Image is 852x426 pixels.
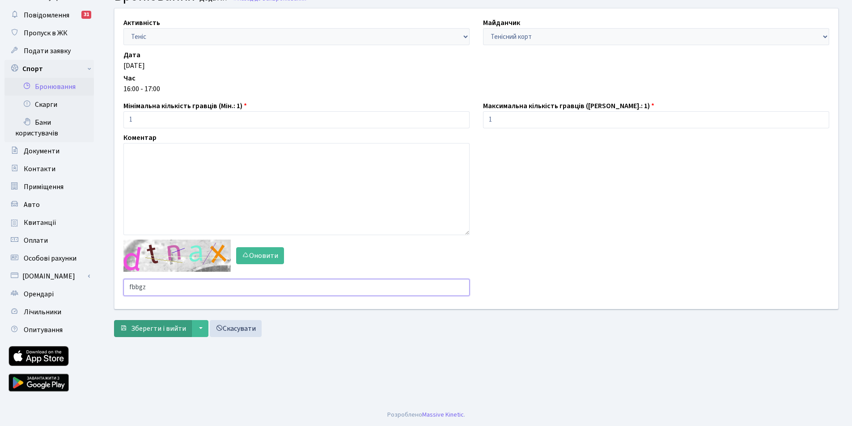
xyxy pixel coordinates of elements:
a: Подати заявку [4,42,94,60]
a: Орендарі [4,285,94,303]
a: Скасувати [210,320,262,337]
a: Massive Kinetic [422,410,464,419]
div: [DATE] [123,60,829,71]
a: Приміщення [4,178,94,196]
label: Коментар [123,132,157,143]
a: Опитування [4,321,94,339]
button: Зберегти і вийти [114,320,192,337]
span: Орендарі [24,289,54,299]
a: Оплати [4,232,94,249]
label: Мінімальна кількість гравців (Мін.: 1) [123,101,247,111]
label: Дата [123,50,140,60]
input: Введіть текст із зображення [123,279,470,296]
a: Контакти [4,160,94,178]
span: Квитанції [24,218,56,228]
span: Контакти [24,164,55,174]
a: Скарги [4,96,94,114]
span: Опитування [24,325,63,335]
span: Оплати [24,236,48,245]
a: Документи [4,142,94,160]
a: [DOMAIN_NAME] [4,267,94,285]
label: Час [123,73,136,84]
span: Пропуск в ЖК [24,28,68,38]
label: Максимальна кількість гравців ([PERSON_NAME].: 1) [483,101,654,111]
img: default [123,240,231,272]
div: 16:00 - 17:00 [123,84,829,94]
span: Документи [24,146,59,156]
a: Повідомлення31 [4,6,94,24]
a: Бронювання [4,78,94,96]
a: Спорт [4,60,94,78]
span: Приміщення [24,182,64,192]
a: Авто [4,196,94,214]
label: Майданчик [483,17,520,28]
div: Розроблено . [387,410,465,420]
span: Повідомлення [24,10,69,20]
div: 31 [81,11,91,19]
label: Активність [123,17,160,28]
span: Лічильники [24,307,61,317]
a: Квитанції [4,214,94,232]
a: Пропуск в ЖК [4,24,94,42]
button: Оновити [236,247,284,264]
span: Зберегти і вийти [131,324,186,333]
a: Бани користувачів [4,114,94,142]
a: Лічильники [4,303,94,321]
span: Подати заявку [24,46,71,56]
a: Особові рахунки [4,249,94,267]
span: Авто [24,200,40,210]
span: Особові рахунки [24,253,76,263]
